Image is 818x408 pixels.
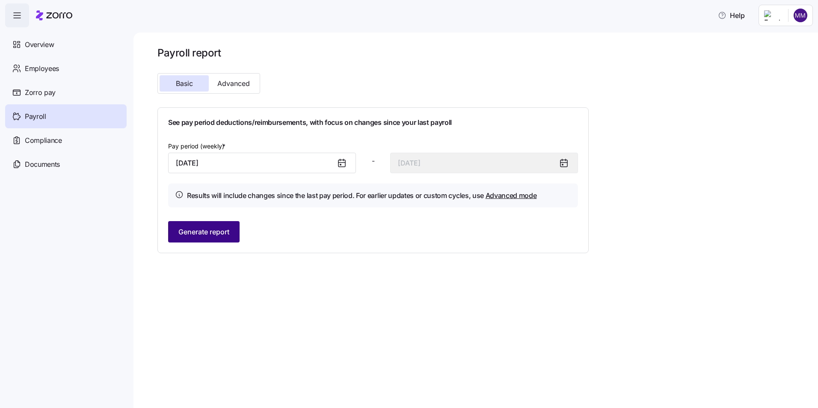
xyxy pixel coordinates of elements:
h4: Results will include changes since the last pay period. For earlier updates or custom cycles, use [187,190,537,201]
h1: See pay period deductions/reimbursements, with focus on changes since your last payroll [168,118,578,127]
button: Generate report [168,221,240,242]
a: Payroll [5,104,127,128]
span: Advanced [217,80,250,87]
span: Basic [176,80,193,87]
span: Help [718,10,745,21]
input: Start date [168,153,356,173]
a: Zorro pay [5,80,127,104]
a: Overview [5,33,127,56]
input: End date [390,153,578,173]
span: Generate report [178,227,229,237]
span: Documents [25,159,60,170]
img: c7500ab85f6c991aee20b7272b35d42d [794,9,807,22]
label: Pay period (weekly) [168,142,227,151]
a: Compliance [5,128,127,152]
button: Help [711,7,752,24]
a: Advanced mode [486,191,537,200]
span: Payroll [25,111,46,122]
span: Employees [25,63,59,74]
a: Documents [5,152,127,176]
img: Employer logo [764,10,781,21]
span: Overview [25,39,54,50]
span: - [372,156,375,166]
span: Zorro pay [25,87,56,98]
span: Compliance [25,135,62,146]
a: Employees [5,56,127,80]
h1: Payroll report [157,46,589,59]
